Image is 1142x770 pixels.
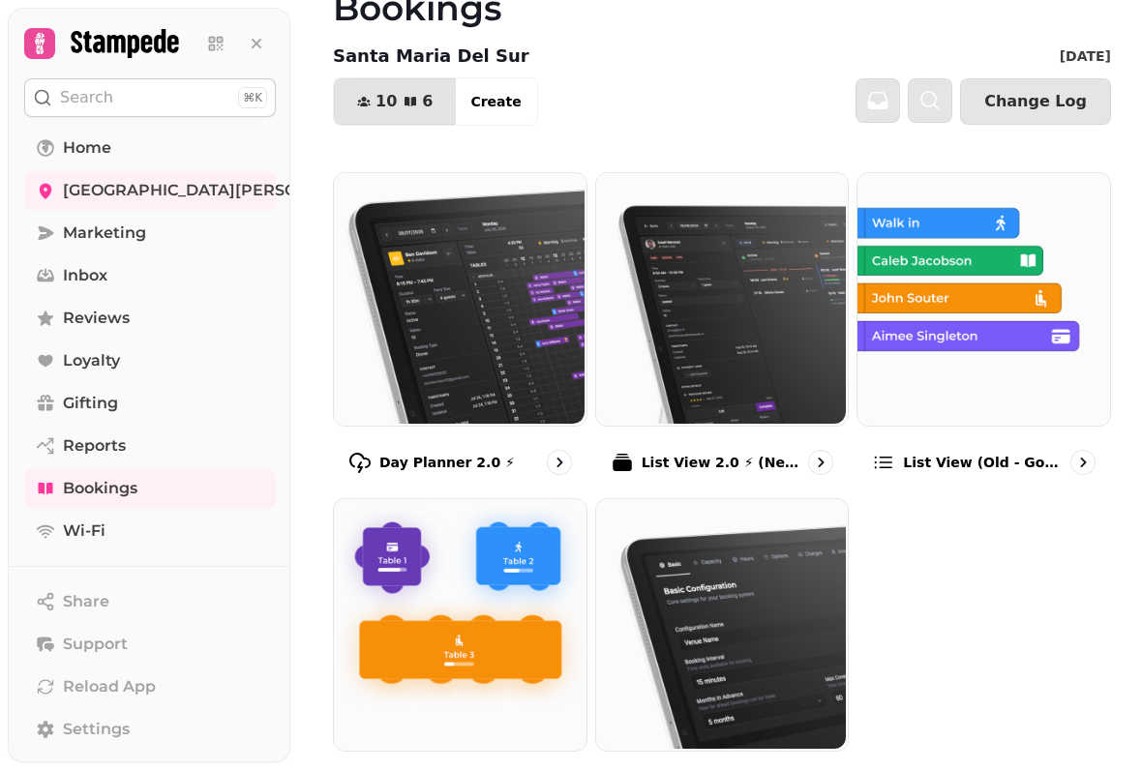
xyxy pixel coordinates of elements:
[238,87,267,108] div: ⌘K
[24,469,276,508] a: Bookings
[24,214,276,252] a: Marketing
[550,453,569,472] svg: go to
[455,78,536,125] button: Create
[1073,453,1093,472] svg: go to
[24,512,276,550] a: Wi-Fi
[63,519,105,543] span: Wi-Fi
[63,264,107,287] span: Inbox
[379,453,515,472] p: Day Planner 2.0 ⚡
[63,590,109,613] span: Share
[63,222,146,245] span: Marketing
[24,625,276,664] button: Support
[63,477,137,500] span: Bookings
[903,453,1063,472] p: List view (Old - going soon)
[63,307,130,330] span: Reviews
[24,427,276,465] a: Reports
[332,497,585,750] img: Floor Plans (beta)
[376,94,397,109] span: 10
[960,78,1111,125] button: Change Log
[63,675,156,698] span: Reload App
[595,172,850,490] a: List View 2.0 ⚡ (New)List View 2.0 ⚡ (New)
[24,710,276,749] a: Settings
[24,78,276,117] button: Search⌘K
[60,86,113,109] p: Search
[1060,46,1111,66] p: [DATE]
[594,171,847,424] img: List View 2.0 ⚡ (New)
[24,341,276,380] a: Loyalty
[24,256,276,295] a: Inbox
[422,94,433,109] span: 6
[63,633,128,656] span: Support
[63,434,126,458] span: Reports
[63,349,120,372] span: Loyalty
[63,392,118,415] span: Gifting
[24,384,276,423] a: Gifting
[856,171,1108,424] img: List view (Old - going soon)
[24,299,276,338] a: Reviews
[333,172,587,490] a: Day Planner 2.0 ⚡Day Planner 2.0 ⚡
[24,129,276,167] a: Home
[332,171,585,424] img: Day Planner 2.0 ⚡
[24,667,276,706] button: Reload App
[856,172,1111,490] a: List view (Old - going soon)List view (Old - going soon)
[24,582,276,621] button: Share
[24,171,276,210] a: [GEOGRAPHIC_DATA][PERSON_NAME]
[63,179,373,202] span: [GEOGRAPHIC_DATA][PERSON_NAME]
[63,718,130,741] span: Settings
[334,78,456,125] button: 106
[984,94,1087,109] span: Change Log
[642,453,801,472] p: List View 2.0 ⚡ (New)
[594,497,847,750] img: Configuration
[811,453,830,472] svg: go to
[333,43,529,70] p: Santa Maria Del Sur
[470,95,521,108] span: Create
[63,136,111,160] span: Home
